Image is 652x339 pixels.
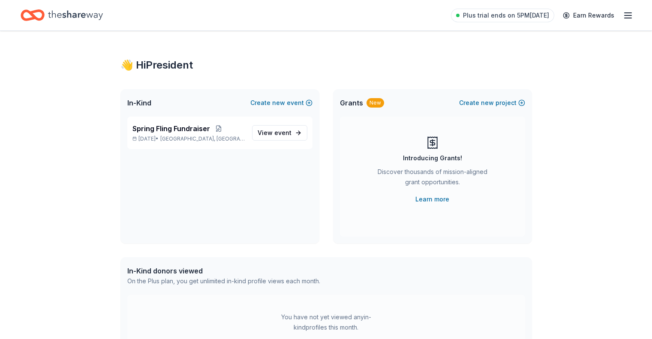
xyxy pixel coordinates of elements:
span: new [272,98,285,108]
a: Home [21,5,103,25]
p: [DATE] • [132,135,245,142]
div: In-Kind donors viewed [127,266,320,276]
button: Createnewevent [250,98,312,108]
div: Discover thousands of mission-aligned grant opportunities. [374,167,491,191]
div: Introducing Grants! [403,153,462,163]
span: In-Kind [127,98,151,108]
div: You have not yet viewed any in-kind profiles this month. [273,312,380,333]
a: Earn Rewards [558,8,619,23]
span: event [274,129,291,136]
span: [GEOGRAPHIC_DATA], [GEOGRAPHIC_DATA] [160,135,245,142]
span: new [481,98,494,108]
div: On the Plus plan, you get unlimited in-kind profile views each month. [127,276,320,286]
a: View event [252,125,307,141]
span: Grants [340,98,363,108]
div: New [367,98,384,108]
button: Createnewproject [459,98,525,108]
span: Spring Fling Fundraiser [132,123,210,134]
span: View [258,128,291,138]
a: Plus trial ends on 5PM[DATE] [451,9,554,22]
span: Plus trial ends on 5PM[DATE] [463,10,549,21]
div: 👋 Hi President [120,58,532,72]
a: Learn more [415,194,449,204]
